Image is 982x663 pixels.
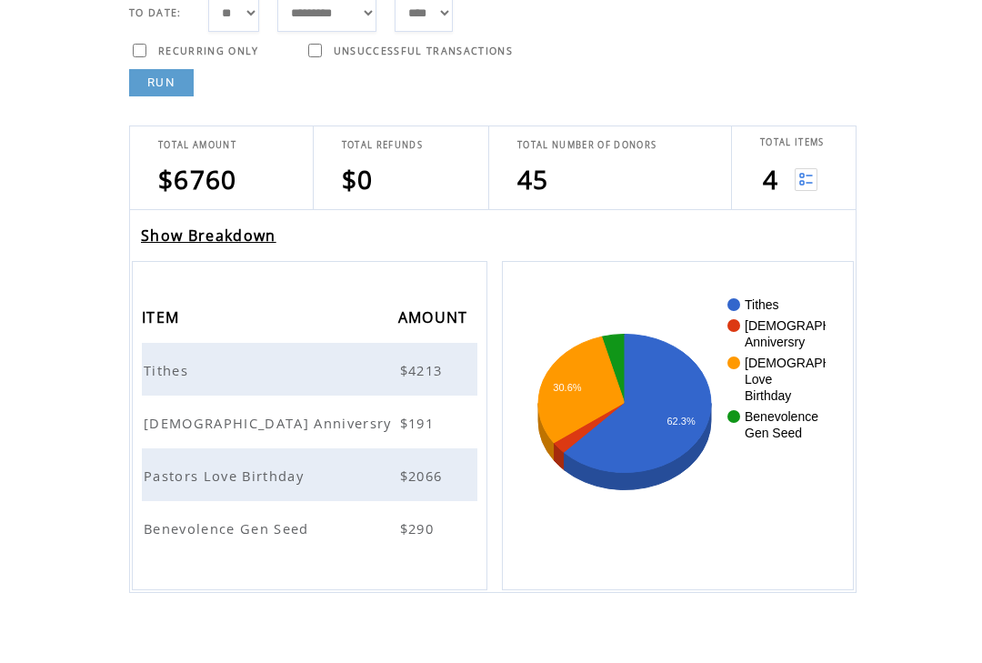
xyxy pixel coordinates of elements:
span: TO DATE: [129,6,182,19]
text: [DEMOGRAPHIC_DATA] [745,356,887,370]
text: Gen Seed [745,426,802,440]
span: TOTAL NUMBER OF DONORS [517,139,656,151]
span: 45 [517,162,549,196]
text: Birthday [745,388,791,403]
text: 62.3% [666,416,695,427]
text: Love [745,372,773,387]
svg: A chart. [530,289,826,562]
span: UNSUCCESSFUL TRANSACTIONS [334,45,513,57]
a: Pastors Love Birthday [144,466,308,482]
a: Tithes [144,360,193,377]
span: $290 [400,519,438,537]
span: RECURRING ONLY [158,45,259,57]
span: TOTAL REFUNDS [342,139,423,151]
span: Tithes [144,361,193,379]
span: [DEMOGRAPHIC_DATA] Anniversry [144,414,396,432]
span: $191 [400,414,438,432]
span: TOTAL ITEMS [760,136,825,148]
a: RUN [129,69,194,96]
a: Show Breakdown [141,226,276,246]
a: ITEM [142,311,184,322]
text: 30.6% [553,382,581,393]
span: Pastors Love Birthday [144,467,308,485]
a: AMOUNT [398,311,473,322]
span: $2066 [400,467,447,485]
span: ITEM [142,303,184,337]
span: $4213 [400,361,447,379]
span: Benevolence Gen Seed [144,519,314,537]
img: View list [795,168,817,191]
a: [DEMOGRAPHIC_DATA] Anniversry [144,413,396,429]
span: 4 [763,162,778,196]
text: Benevolence [745,409,818,424]
span: TOTAL AMOUNT [158,139,236,151]
text: Anniversry [745,335,805,349]
text: [DEMOGRAPHIC_DATA] [745,318,887,333]
span: AMOUNT [398,303,473,337]
span: $0 [342,162,374,196]
span: $6760 [158,162,237,196]
text: Tithes [745,297,779,312]
a: Benevolence Gen Seed [144,518,314,535]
